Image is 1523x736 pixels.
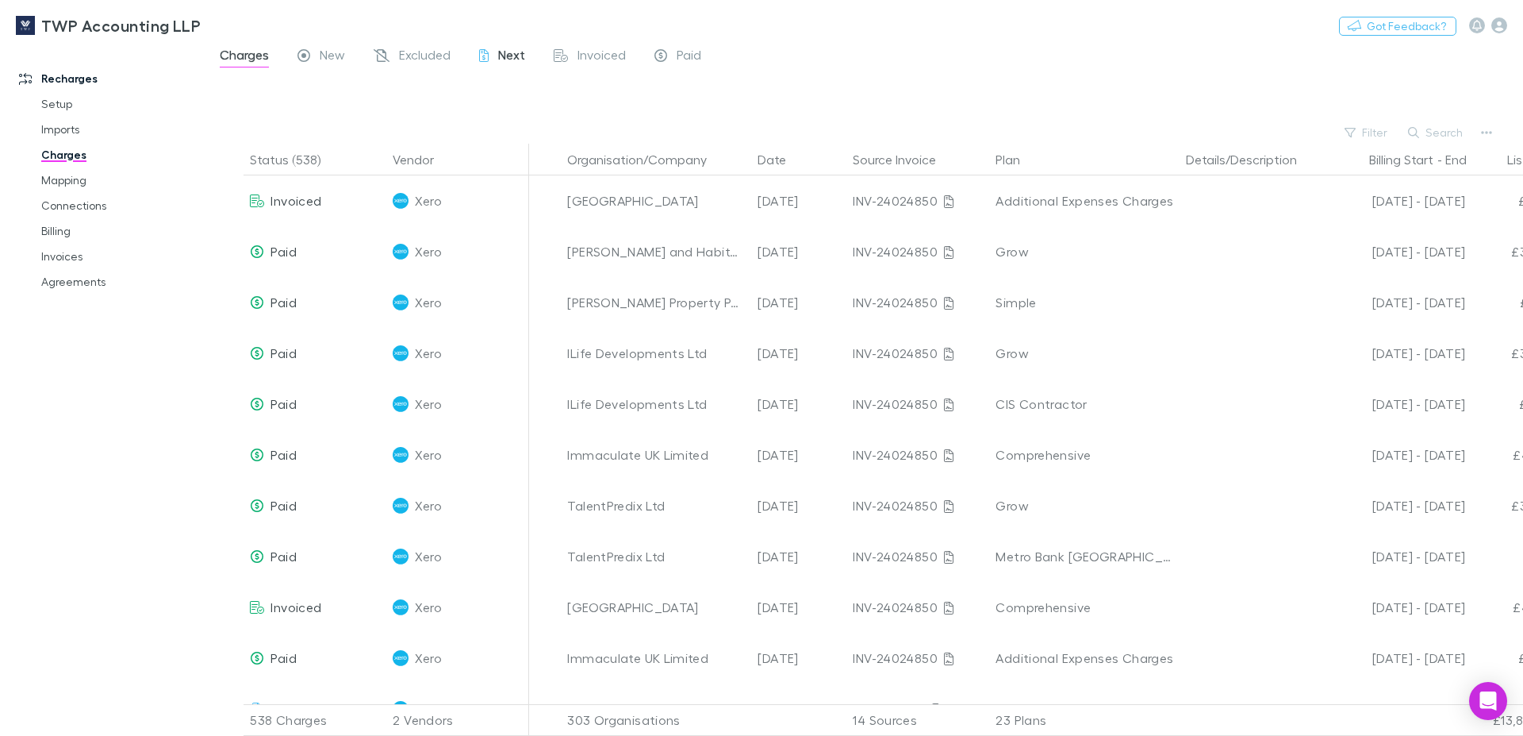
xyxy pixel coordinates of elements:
[270,447,296,462] span: Paid
[1369,144,1433,175] button: Billing Start
[1329,430,1465,480] div: [DATE] - [DATE]
[1469,682,1507,720] div: Open Intercom Messenger
[270,244,296,259] span: Paid
[244,704,386,736] div: 538 Charges
[853,379,983,430] div: INV-24024850
[751,480,846,531] div: [DATE]
[25,269,216,295] a: Agreements
[1329,277,1465,328] div: [DATE] - [DATE]
[270,498,296,513] span: Paid
[393,599,409,615] img: Xero's Logo
[561,704,751,736] div: 303 Organisations
[1329,226,1465,277] div: [DATE] - [DATE]
[751,633,846,684] div: [DATE]
[498,47,525,67] span: Next
[751,277,846,328] div: [DATE]
[16,16,35,35] img: TWP Accounting LLP's Logo
[751,430,846,480] div: [DATE]
[996,633,1173,684] div: Additional Expenses Charges
[853,328,983,379] div: INV-24024850
[567,582,745,633] div: [GEOGRAPHIC_DATA]
[996,684,1173,734] div: Established
[996,531,1173,582] div: Metro Bank [GEOGRAPHIC_DATA]
[393,396,409,412] img: Xero's Logo
[1329,684,1465,734] div: [DATE] - [DATE]
[751,328,846,379] div: [DATE]
[270,345,296,360] span: Paid
[25,91,216,117] a: Setup
[399,47,451,67] span: Excluded
[996,582,1173,633] div: Comprehensive
[25,142,216,168] a: Charges
[751,226,846,277] div: [DATE]
[1329,531,1465,582] div: [DATE] - [DATE]
[751,684,846,734] div: [DATE]
[567,633,745,684] div: Immaculate UK Limited
[415,480,441,531] span: Xero
[996,328,1173,379] div: Grow
[1329,480,1465,531] div: [DATE] - [DATE]
[567,684,745,734] div: Sparca Corp
[1339,17,1456,36] button: Got Feedback?
[989,704,1180,736] div: 23 Plans
[415,175,441,226] span: Xero
[751,175,846,226] div: [DATE]
[567,144,726,175] button: Organisation/Company
[393,295,409,310] img: Xero's Logo
[415,379,441,430] span: Xero
[270,295,296,310] span: Paid
[853,582,983,633] div: INV-24024850
[853,175,983,226] div: INV-24024850
[996,175,1173,226] div: Additional Expenses Charges
[1186,144,1316,175] button: Details/Description
[415,277,441,328] span: Xero
[1329,328,1465,379] div: [DATE] - [DATE]
[853,144,955,175] button: Source Invoice
[567,379,745,430] div: ILife Developments Ltd
[393,144,453,175] button: Vendor
[393,498,409,514] img: Xero's Logo
[751,531,846,582] div: [DATE]
[1400,123,1472,142] button: Search
[1329,175,1465,226] div: [DATE] - [DATE]
[1329,144,1483,175] div: -
[270,650,296,665] span: Paid
[393,549,409,565] img: Xero's Logo
[393,244,409,260] img: Xero's Logo
[539,698,561,720] button: Exclude organization from vendor
[270,599,321,615] span: Invoiced
[386,704,529,736] div: 2 Vendors
[996,144,1039,175] button: Plan
[393,447,409,463] img: Xero's Logo
[996,480,1173,531] div: Grow
[1337,123,1397,142] button: Filter
[567,480,745,531] div: TalentPredix Ltd
[393,193,409,209] img: Xero's Logo
[393,345,409,361] img: Xero's Logo
[567,277,745,328] div: [PERSON_NAME] Property Partnership
[996,277,1173,328] div: Simple
[415,633,441,684] span: Xero
[567,531,745,582] div: TalentPredix Ltd
[393,650,409,666] img: Xero's Logo
[270,396,296,411] span: Paid
[415,226,441,277] span: Xero
[1329,379,1465,430] div: [DATE] - [DATE]
[25,244,216,269] a: Invoices
[853,633,983,684] div: INV-24024850
[567,226,745,277] div: [PERSON_NAME] and Habitats Limited
[853,684,983,734] div: INV-6460153
[270,549,296,564] span: Paid
[1329,633,1465,684] div: [DATE] - [DATE]
[751,379,846,430] div: [DATE]
[751,582,846,633] div: [DATE]
[215,698,237,720] button: Exclude charge
[567,328,745,379] div: ILife Developments Ltd
[1329,582,1465,633] div: [DATE] - [DATE]
[3,66,216,91] a: Recharges
[415,582,441,633] span: Xero
[25,117,216,142] a: Imports
[853,480,983,531] div: INV-24024850
[853,277,983,328] div: INV-24024850
[996,430,1173,480] div: Comprehensive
